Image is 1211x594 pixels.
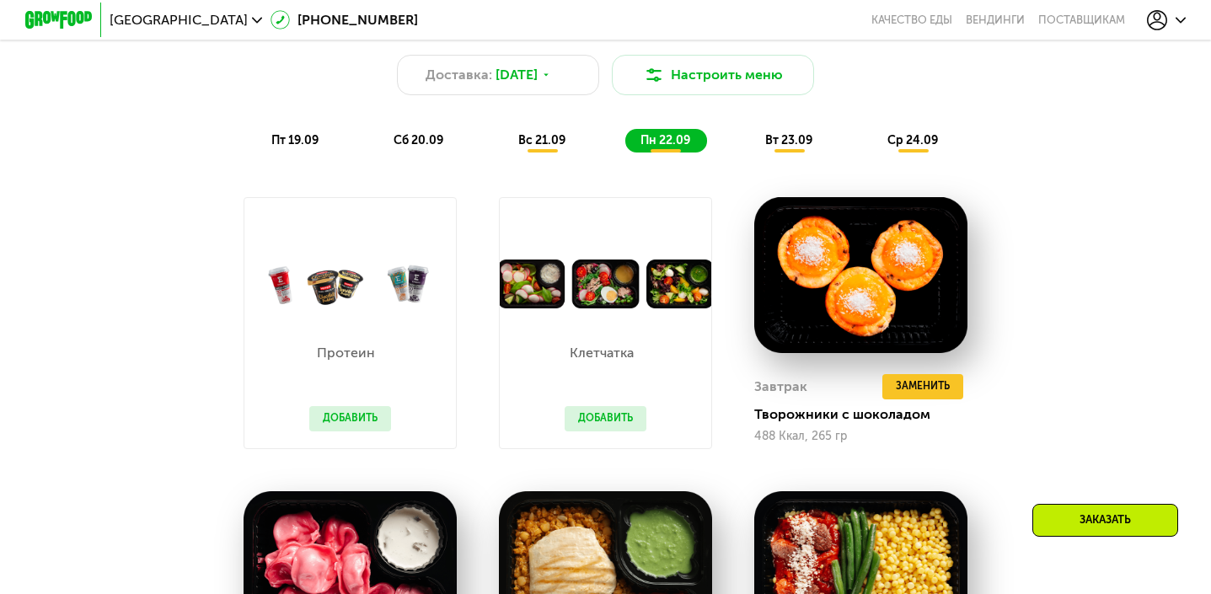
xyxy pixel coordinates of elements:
div: Заказать [1032,504,1178,537]
button: Заменить [882,374,963,399]
span: сб 20.09 [394,133,443,147]
p: Клетчатка [565,346,638,360]
span: [DATE] [496,65,538,85]
div: Завтрак [754,374,807,399]
button: Добавить [309,406,391,431]
button: Настроить меню [612,55,814,95]
span: Заменить [896,378,950,395]
span: Доставка: [426,65,492,85]
span: вс 21.09 [518,133,565,147]
div: поставщикам [1038,13,1125,27]
span: пн 22.09 [640,133,690,147]
span: ср 24.09 [887,133,938,147]
span: [GEOGRAPHIC_DATA] [110,13,248,27]
span: пт 19.09 [271,133,319,147]
a: Качество еды [871,13,952,27]
span: вт 23.09 [765,133,812,147]
div: 488 Ккал, 265 гр [754,430,967,443]
div: Творожники с шоколадом [754,406,981,423]
button: Добавить [565,406,646,431]
p: Протеин [309,346,383,360]
a: [PHONE_NUMBER] [271,10,418,30]
a: Вендинги [966,13,1025,27]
